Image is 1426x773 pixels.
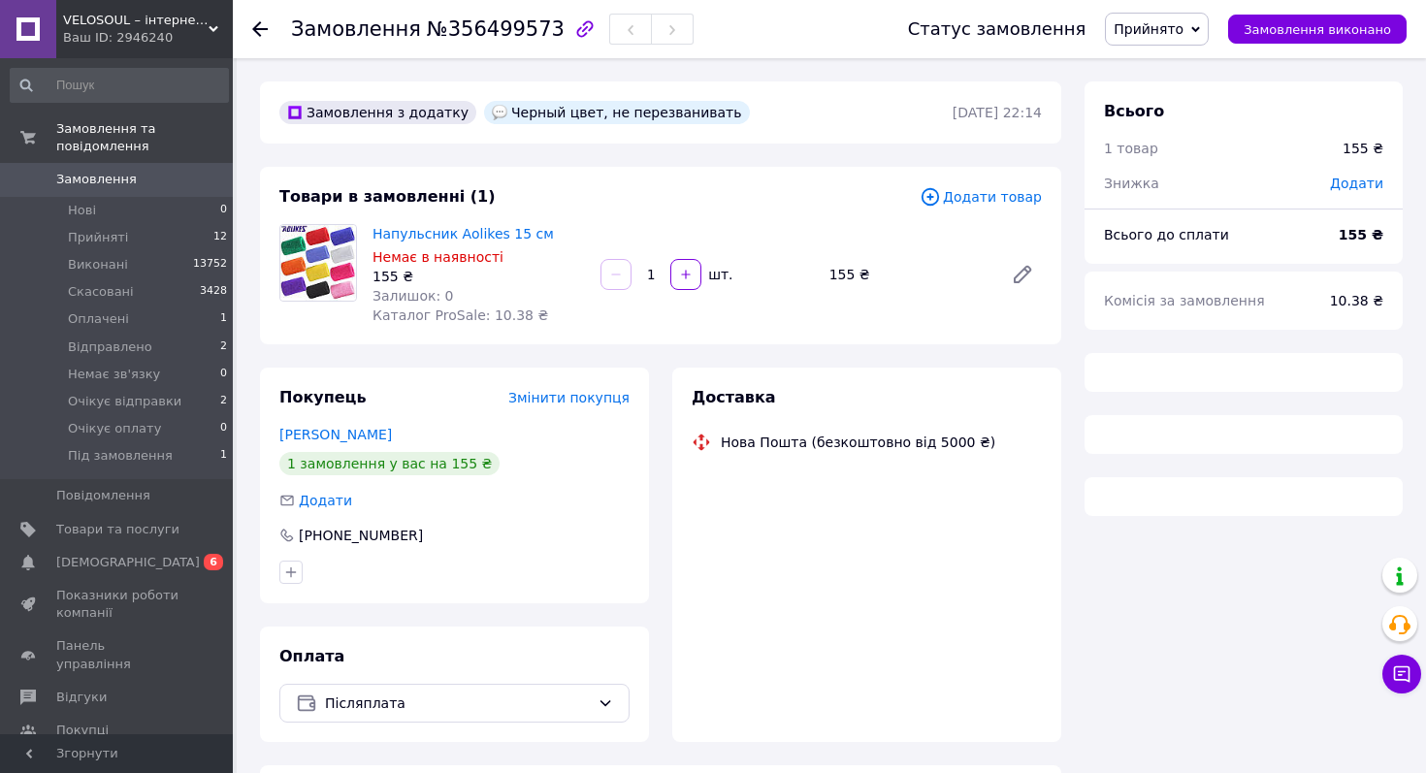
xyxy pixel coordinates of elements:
span: Повідомлення [56,487,150,504]
a: Редагувати [1003,255,1042,294]
div: [PHONE_NUMBER] [297,526,425,545]
input: Пошук [10,68,229,103]
span: Очікує оплату [68,420,161,437]
img: :speech_balloon: [492,105,507,120]
span: Післяплата [325,692,590,714]
div: Черный цвет, не перезванивать [484,101,750,124]
span: Скасовані [68,283,134,301]
div: шт. [703,265,734,284]
div: 1 замовлення у вас на 155 ₴ [279,452,500,475]
span: 1 товар [1104,141,1158,156]
span: Покупці [56,722,109,739]
span: 2 [220,393,227,410]
span: Показники роботи компанії [56,587,179,622]
span: Прийняті [68,229,128,246]
div: 155 ₴ [1343,139,1383,158]
span: 12 [213,229,227,246]
div: 155 ₴ [373,267,585,286]
span: Знижка [1104,176,1159,191]
span: Замовлення [56,171,137,188]
div: Нова Пошта (безкоштовно від 5000 ₴) [716,433,1000,452]
a: Напульсник Aolikes 15 см [373,226,554,242]
span: Додати [1330,176,1383,191]
span: Оплачені [68,310,129,328]
img: Напульсник Aolikes 15 см [280,225,356,301]
span: VELOSOUL – інтернет-магазин велотоварів [63,12,209,29]
span: Додати [299,493,352,508]
span: Всього до сплати [1104,227,1229,242]
b: 155 ₴ [1339,227,1383,242]
span: Немає зв'язку [68,366,160,383]
span: 13752 [193,256,227,274]
span: 1 [220,447,227,465]
span: Нові [68,202,96,219]
span: Замовлення та повідомлення [56,120,233,155]
span: Додати товар [920,186,1042,208]
div: Повернутися назад [252,19,268,39]
span: Відправлено [68,338,152,356]
div: Замовлення з додатку [279,101,476,124]
span: 10.38 ₴ [1330,293,1383,308]
span: 6 [204,554,223,570]
span: Товари в замовленні (1) [279,187,496,206]
span: Комісія за замовлення [1104,293,1265,308]
span: Доставка [692,388,776,406]
a: [PERSON_NAME] [279,427,392,442]
div: 155 ₴ [822,261,995,288]
span: Під замовлення [68,447,173,465]
span: Немає в наявності [373,249,503,265]
span: Змінити покупця [508,390,630,405]
span: 0 [220,420,227,437]
span: №356499573 [427,17,565,41]
span: Каталог ProSale: 10.38 ₴ [373,307,548,323]
span: Замовлення [291,17,421,41]
span: Оплата [279,647,344,665]
span: Покупець [279,388,367,406]
span: [DEMOGRAPHIC_DATA] [56,554,200,571]
div: Статус замовлення [908,19,1086,39]
span: 3428 [200,283,227,301]
span: Товари та послуги [56,521,179,538]
span: Прийнято [1114,21,1183,37]
time: [DATE] 22:14 [953,105,1042,120]
span: Замовлення виконано [1244,22,1391,37]
span: 0 [220,202,227,219]
span: 0 [220,366,227,383]
span: Очікує відправки [68,393,181,410]
span: Залишок: 0 [373,288,454,304]
span: Панель управління [56,637,179,672]
span: Всього [1104,102,1164,120]
span: Відгуки [56,689,107,706]
div: Ваш ID: 2946240 [63,29,233,47]
span: 1 [220,310,227,328]
button: Чат з покупцем [1382,655,1421,693]
span: Виконані [68,256,128,274]
button: Замовлення виконано [1228,15,1407,44]
span: 2 [220,338,227,356]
